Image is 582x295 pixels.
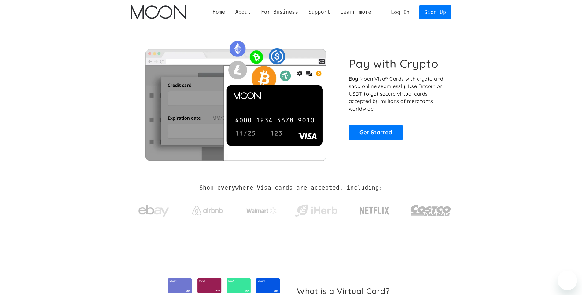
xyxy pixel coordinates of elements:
[138,201,169,220] img: ebay
[347,197,402,221] a: Netflix
[349,125,403,140] a: Get Started
[256,8,303,16] div: For Business
[308,8,330,16] div: Support
[359,203,390,218] img: Netflix
[293,203,339,219] img: iHerb
[208,8,230,16] a: Home
[131,36,340,160] img: Moon Cards let you spend your crypto anywhere Visa is accepted.
[131,195,176,224] a: ebay
[410,199,451,222] img: Costco
[235,8,251,16] div: About
[419,5,451,19] a: Sign Up
[131,5,186,19] a: home
[246,207,277,214] img: Walmart
[558,271,577,290] iframe: Button to launch messaging window
[230,8,256,16] div: About
[131,5,186,19] img: Moon Logo
[386,5,414,19] a: Log In
[239,201,285,217] a: Walmart
[261,8,298,16] div: For Business
[192,206,223,215] img: Airbnb
[185,200,230,218] a: Airbnb
[335,8,377,16] div: Learn more
[349,57,439,71] h1: Pay with Crypto
[293,197,339,222] a: iHerb
[199,184,382,191] h2: Shop everywhere Visa cards are accepted, including:
[340,8,371,16] div: Learn more
[349,75,444,113] p: Buy Moon Visa® Cards with crypto and shop online seamlessly! Use Bitcoin or USDT to get secure vi...
[303,8,335,16] div: Support
[410,193,451,225] a: Costco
